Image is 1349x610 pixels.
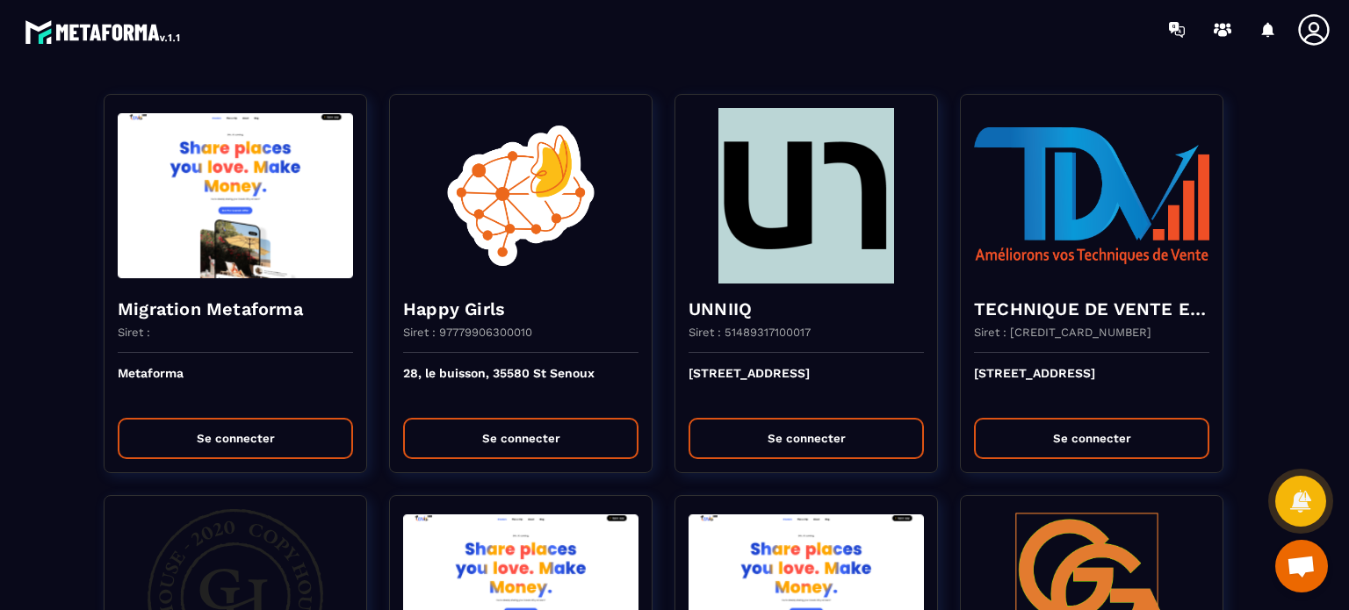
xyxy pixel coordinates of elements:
[974,108,1209,283] img: funnel-background
[403,418,638,459] button: Se connecter
[974,326,1151,339] p: Siret : [CREDIT_CARD_NUMBER]
[689,326,811,339] p: Siret : 51489317100017
[118,366,353,405] p: Metaforma
[689,418,924,459] button: Se connecter
[974,297,1209,321] h4: TECHNIQUE DE VENTE EDITION
[118,326,150,339] p: Siret :
[974,418,1209,459] button: Se connecter
[403,366,638,405] p: 28, le buisson, 35580 St Senoux
[403,108,638,283] img: funnel-background
[974,366,1209,405] p: [STREET_ADDRESS]
[403,297,638,321] h4: Happy Girls
[118,297,353,321] h4: Migration Metaforma
[1275,540,1328,592] a: Ouvrir le chat
[118,418,353,459] button: Se connecter
[118,108,353,283] img: funnel-background
[25,16,183,47] img: logo
[689,108,924,283] img: funnel-background
[403,326,532,339] p: Siret : 97779906300010
[689,366,924,405] p: [STREET_ADDRESS]
[689,297,924,321] h4: UNNIIQ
